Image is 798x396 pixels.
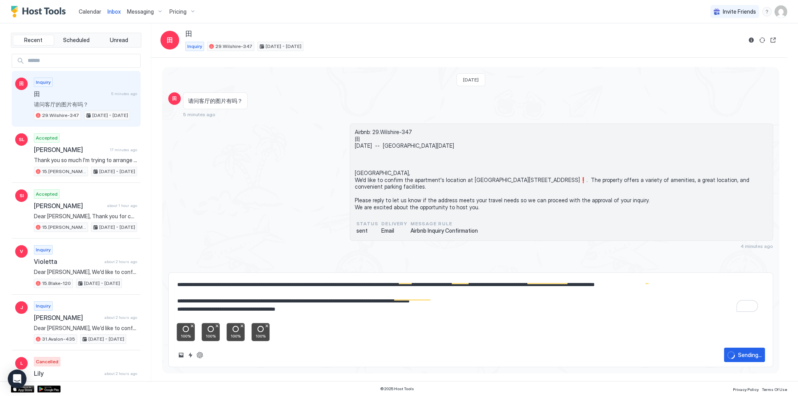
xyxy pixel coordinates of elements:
[266,43,301,50] span: [DATE] - [DATE]
[187,43,202,50] span: Inquiry
[107,8,121,15] span: Inbox
[36,246,51,253] span: Inquiry
[11,6,69,18] a: Host Tools Logo
[410,220,478,227] span: Message Rule
[127,8,154,15] span: Messaging
[13,35,54,46] button: Recent
[34,213,137,220] span: Dear [PERSON_NAME], Thank you for choosing to stay at our apartment. We hope you’ve enjoyed every...
[36,134,58,141] span: Accepted
[172,95,177,102] span: 田
[34,325,137,332] span: Dear [PERSON_NAME], We’d like to confirm the apartment’s location at 📍 [STREET_ADDRESS][PERSON_NA...
[36,302,51,309] span: Inquiry
[110,37,128,44] span: Unread
[380,386,414,391] span: © 2025 Host Tools
[724,348,765,362] button: loadingSending...
[11,33,141,48] div: tab-group
[110,147,137,152] span: 17 minutes ago
[747,35,756,45] button: Reservation information
[762,7,772,16] div: menu
[733,385,759,393] a: Privacy Policy
[34,90,108,98] span: 田
[34,258,101,265] span: Violetta
[42,168,86,175] span: 15.[PERSON_NAME]-120-OLD
[63,37,90,44] span: Scheduled
[176,278,765,316] textarea: To enrich screen reader interactions, please activate Accessibility in Grammarly extension settings
[768,35,778,45] button: Open reservation
[11,385,34,392] a: App Store
[37,385,61,392] a: Google Play Store
[231,334,241,339] span: 100 %
[34,157,137,164] span: Thank you so much I’m trying to arrange my friend to pick up as soon as possible
[79,8,101,15] span: Calendar
[723,8,756,15] span: Invite Friends
[186,350,195,360] button: Quick reply
[381,227,407,234] span: Email
[36,191,58,198] span: Accepted
[111,91,137,96] span: 5 minutes ago
[79,7,101,16] a: Calendar
[169,8,187,15] span: Pricing
[727,351,735,359] div: loading
[185,30,192,39] span: 田
[410,227,478,234] span: Airbnb Inquiry Confirmation
[107,203,137,208] span: about 1 hour ago
[99,224,135,231] span: [DATE] - [DATE]
[24,37,42,44] span: Recent
[740,243,773,249] span: 4 minutes ago
[104,259,137,264] span: about 2 hours ago
[36,79,51,86] span: Inquiry
[42,224,86,231] span: 15.[PERSON_NAME]-120-OLD
[92,112,128,119] span: [DATE] - [DATE]
[355,129,768,210] span: Airbnb: 29.Wilshire-347 田 [DATE] -- [GEOGRAPHIC_DATA][DATE] [GEOGRAPHIC_DATA], We'd like to confi...
[8,369,26,388] div: Open Intercom Messenger
[181,334,191,339] span: 100 %
[183,111,215,117] span: 5 minutes ago
[176,350,186,360] button: Upload image
[34,369,101,377] span: Lily
[463,77,479,83] span: [DATE]
[215,43,252,50] span: 29.Wilshire-347
[36,358,58,365] span: Cancelled
[20,360,23,367] span: L
[188,97,243,104] span: 请问客厅的图片有吗？
[34,380,137,387] span: Thanks!
[255,334,266,339] span: 100 %
[34,101,137,108] span: 请问客厅的图片有吗？
[167,35,173,45] span: 田
[107,7,121,16] a: Inbox
[25,54,140,67] input: Input Field
[762,385,787,393] a: Terms Of Use
[195,350,204,360] button: ChatGPT Auto Reply
[34,146,107,154] span: [PERSON_NAME]
[762,387,787,392] span: Terms Of Use
[738,351,762,359] div: Sending...
[98,35,139,46] button: Unread
[34,202,104,210] span: [PERSON_NAME]
[19,192,24,199] span: SI
[20,304,23,311] span: J
[733,387,759,392] span: Privacy Policy
[99,168,135,175] span: [DATE] - [DATE]
[42,336,75,343] span: 31.Avalon-435
[757,35,767,45] button: Sync reservation
[206,334,216,339] span: 100 %
[88,336,124,343] span: [DATE] - [DATE]
[104,371,137,376] span: about 2 hours ago
[20,248,23,255] span: V
[56,35,97,46] button: Scheduled
[84,280,120,287] span: [DATE] - [DATE]
[19,80,24,87] span: 田
[19,136,25,143] span: SL
[104,315,137,320] span: about 2 hours ago
[775,5,787,18] div: User profile
[42,112,79,119] span: 29.Wilshire-347
[356,220,378,227] span: status
[34,269,137,276] span: Dear [PERSON_NAME], We'd like to confirm the apartment's location at 📍 [STREET_ADDRESS]❗️. The pr...
[42,280,71,287] span: 15.Blake-120
[356,227,378,234] span: sent
[34,314,101,322] span: [PERSON_NAME]
[381,220,407,227] span: Delivery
